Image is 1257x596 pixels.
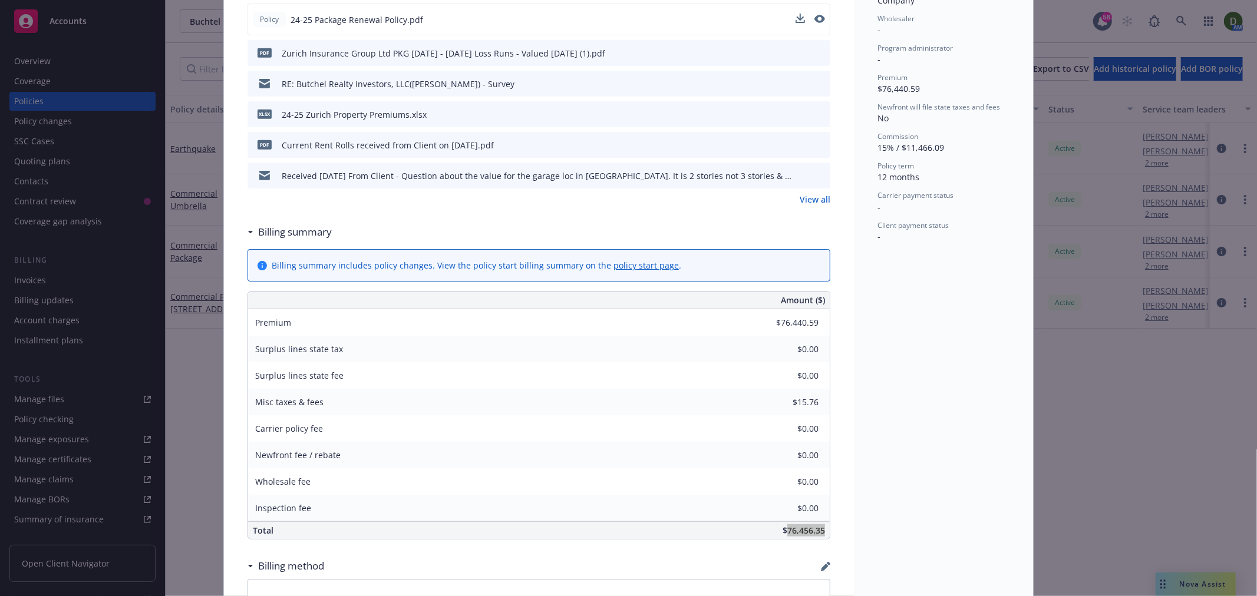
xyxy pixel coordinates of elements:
span: Surplus lines state fee [255,370,344,381]
span: Policy [258,14,281,25]
input: 0.00 [749,340,826,358]
button: download file [796,170,806,182]
input: 0.00 [749,393,826,411]
span: Carrier payment status [877,190,954,200]
span: Newfront will file state taxes and fees [877,102,1000,112]
span: pdf [258,140,272,149]
span: Client payment status [877,220,949,230]
h3: Billing method [258,558,324,574]
button: preview file [814,15,825,23]
div: 24-25 Zurich Property Premiums.xlsx [282,108,427,121]
input: 0.00 [749,314,826,332]
span: 24-25 Package Renewal Policy.pdf [291,14,423,26]
span: Premium [877,72,908,82]
span: Total [253,525,273,536]
span: Amount ($) [781,294,825,306]
span: - [877,201,880,213]
input: 0.00 [749,420,826,438]
button: preview file [815,139,826,151]
span: - [877,24,880,35]
input: 0.00 [749,446,826,464]
input: 0.00 [749,499,826,517]
span: Newfront fee / rebate [255,449,341,461]
span: $76,456.35 [783,525,825,536]
input: 0.00 [749,473,826,491]
span: Inspection fee [255,502,311,514]
a: policy start page [613,260,679,271]
button: download file [796,14,805,23]
button: download file [796,47,806,59]
span: Commission [877,131,918,141]
button: preview file [815,108,826,121]
span: Program administrator [877,43,953,53]
h3: Billing summary [258,224,332,240]
span: Wholesaler [877,14,915,24]
div: Billing method [248,558,324,574]
div: Billing summary [248,224,332,240]
button: download file [796,139,806,151]
span: No [877,112,889,124]
div: Current Rent Rolls received from Client on [DATE].pdf [282,139,494,151]
div: RE: Butchel Realty Investors, LLC([PERSON_NAME]) - Survey [282,78,514,90]
span: Carrier policy fee [255,423,323,434]
span: 12 months [877,171,919,183]
span: $76,440.59 [877,83,920,94]
div: Zurich Insurance Group Ltd PKG [DATE] - [DATE] Loss Runs - Valued [DATE] (1).pdf [282,47,605,59]
span: xlsx [258,110,272,118]
span: Surplus lines state tax [255,343,343,355]
span: - [877,231,880,242]
button: download file [796,108,806,121]
button: download file [796,14,805,26]
span: Premium [255,317,291,328]
a: View all [800,193,830,206]
button: preview file [815,47,826,59]
button: preview file [815,170,826,182]
span: Misc taxes & fees [255,396,324,408]
span: pdf [258,48,272,57]
span: Wholesale fee [255,476,311,487]
div: Billing summary includes policy changes. View the policy start billing summary on the . [272,259,681,271]
span: Policy term [877,161,914,171]
span: 15% / $11,466.09 [877,142,944,153]
button: preview file [815,78,826,90]
span: - [877,54,880,65]
button: preview file [814,14,825,26]
div: Received [DATE] From Client - Question about the value for the garage loc in [GEOGRAPHIC_DATA]. I... [282,170,791,182]
input: 0.00 [749,367,826,385]
button: download file [796,78,806,90]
